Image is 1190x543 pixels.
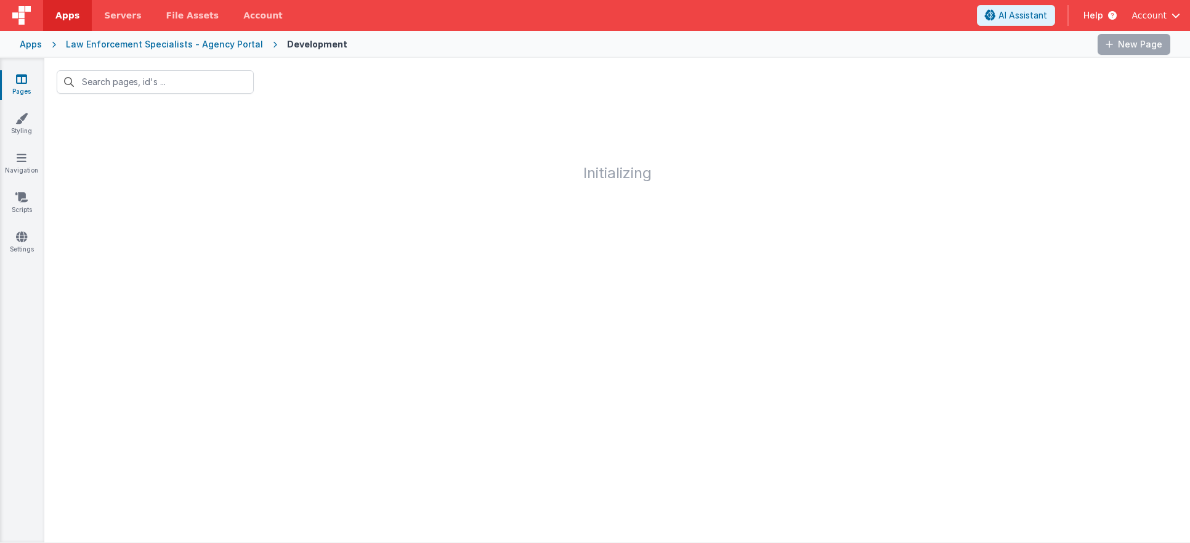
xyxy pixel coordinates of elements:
[1131,9,1167,22] span: Account
[104,9,141,22] span: Servers
[1098,34,1170,55] button: New Page
[1083,9,1103,22] span: Help
[44,106,1190,181] h1: Initializing
[977,5,1055,26] button: AI Assistant
[166,9,219,22] span: File Assets
[20,38,42,51] div: Apps
[57,70,254,94] input: Search pages, id's ...
[287,38,347,51] div: Development
[66,38,263,51] div: Law Enforcement Specialists - Agency Portal
[55,9,79,22] span: Apps
[998,9,1047,22] span: AI Assistant
[1131,9,1180,22] button: Account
